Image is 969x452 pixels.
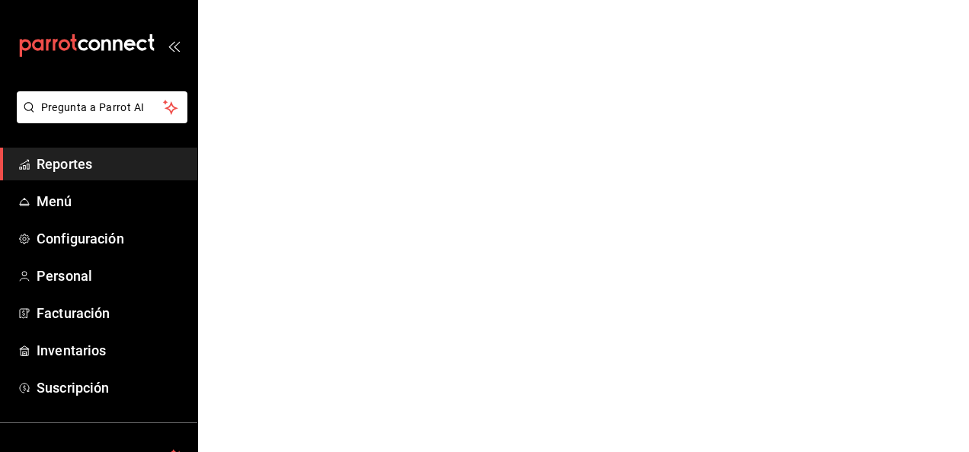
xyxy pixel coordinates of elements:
[37,380,109,396] font: Suscripción
[17,91,187,123] button: Pregunta a Parrot AI
[37,193,72,209] font: Menú
[168,40,180,52] button: open_drawer_menu
[11,110,187,126] a: Pregunta a Parrot AI
[37,305,110,321] font: Facturación
[37,156,92,172] font: Reportes
[37,231,124,247] font: Configuración
[37,268,92,284] font: Personal
[37,342,106,358] font: Inventarios
[41,100,164,116] span: Pregunta a Parrot AI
